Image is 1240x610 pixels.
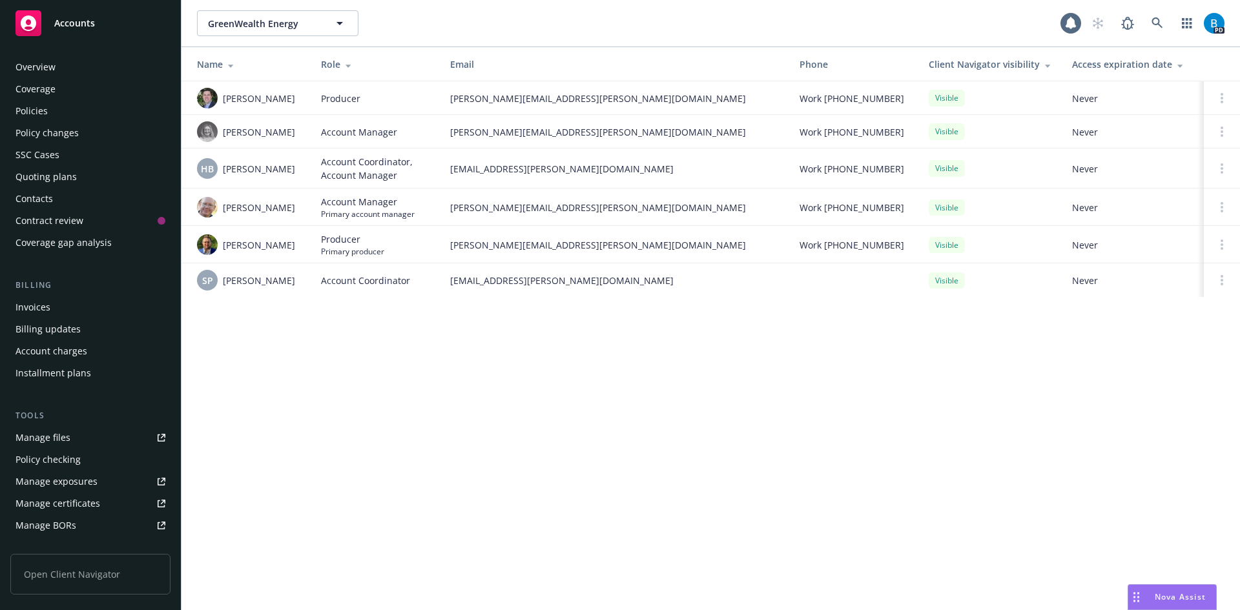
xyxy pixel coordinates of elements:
[1072,162,1193,176] span: Never
[800,162,904,176] span: Work [PHONE_NUMBER]
[800,201,904,214] span: Work [PHONE_NUMBER]
[10,79,170,99] a: Coverage
[202,274,213,287] span: SP
[929,199,965,216] div: Visible
[929,160,965,176] div: Visible
[10,493,170,514] a: Manage certificates
[15,188,53,209] div: Contacts
[321,155,429,182] span: Account Coordinator, Account Manager
[450,238,779,252] span: [PERSON_NAME][EMAIL_ADDRESS][PERSON_NAME][DOMAIN_NAME]
[15,449,81,470] div: Policy checking
[1174,10,1200,36] a: Switch app
[201,162,214,176] span: HB
[1072,201,1193,214] span: Never
[1072,57,1193,71] div: Access expiration date
[54,18,95,28] span: Accounts
[321,232,384,246] span: Producer
[10,427,170,448] a: Manage files
[800,125,904,139] span: Work [PHONE_NUMBER]
[15,57,56,77] div: Overview
[800,92,904,105] span: Work [PHONE_NUMBER]
[450,201,779,214] span: [PERSON_NAME][EMAIL_ADDRESS][PERSON_NAME][DOMAIN_NAME]
[15,145,59,165] div: SSC Cases
[10,167,170,187] a: Quoting plans
[1072,92,1193,105] span: Never
[321,208,415,219] span: Primary account manager
[321,274,410,287] span: Account Coordinator
[10,279,170,292] div: Billing
[15,341,87,361] div: Account charges
[10,471,170,492] a: Manage exposures
[223,92,295,105] span: [PERSON_NAME]
[1072,238,1193,252] span: Never
[15,363,91,383] div: Installment plans
[197,234,218,255] img: photo
[1085,10,1111,36] a: Start snowing
[15,79,56,99] div: Coverage
[1115,10,1141,36] a: Report a Bug
[208,17,320,30] span: GreenWealth Energy
[929,237,965,253] div: Visible
[15,537,114,558] div: Summary of insurance
[10,101,170,121] a: Policies
[10,210,170,231] a: Contract review
[450,162,779,176] span: [EMAIL_ADDRESS][PERSON_NAME][DOMAIN_NAME]
[10,188,170,209] a: Contacts
[1204,13,1224,34] img: photo
[321,195,415,208] span: Account Manager
[197,10,358,36] button: GreenWealth Energy
[15,319,81,340] div: Billing updates
[1128,585,1144,609] div: Drag to move
[10,123,170,143] a: Policy changes
[450,92,779,105] span: [PERSON_NAME][EMAIL_ADDRESS][PERSON_NAME][DOMAIN_NAME]
[929,90,965,106] div: Visible
[197,88,218,108] img: photo
[800,238,904,252] span: Work [PHONE_NUMBER]
[800,57,908,71] div: Phone
[10,341,170,361] a: Account charges
[197,121,218,142] img: photo
[10,232,170,253] a: Coverage gap analysis
[1128,584,1217,610] button: Nova Assist
[10,409,170,422] div: Tools
[15,427,70,448] div: Manage files
[929,123,965,139] div: Visible
[929,57,1051,71] div: Client Navigator visibility
[1072,274,1193,287] span: Never
[10,319,170,340] a: Billing updates
[321,246,384,257] span: Primary producer
[15,101,48,121] div: Policies
[321,125,397,139] span: Account Manager
[321,92,360,105] span: Producer
[1155,591,1206,602] span: Nova Assist
[223,162,295,176] span: [PERSON_NAME]
[450,125,779,139] span: [PERSON_NAME][EMAIL_ADDRESS][PERSON_NAME][DOMAIN_NAME]
[10,145,170,165] a: SSC Cases
[10,515,170,536] a: Manage BORs
[197,197,218,218] img: photo
[15,471,98,492] div: Manage exposures
[10,554,170,595] span: Open Client Navigator
[223,274,295,287] span: [PERSON_NAME]
[15,123,79,143] div: Policy changes
[223,125,295,139] span: [PERSON_NAME]
[15,232,112,253] div: Coverage gap analysis
[929,272,965,289] div: Visible
[321,57,429,71] div: Role
[10,363,170,383] a: Installment plans
[450,274,779,287] span: [EMAIL_ADDRESS][PERSON_NAME][DOMAIN_NAME]
[15,167,77,187] div: Quoting plans
[10,57,170,77] a: Overview
[223,238,295,252] span: [PERSON_NAME]
[15,493,100,514] div: Manage certificates
[10,297,170,318] a: Invoices
[10,537,170,558] a: Summary of insurance
[1072,125,1193,139] span: Never
[223,201,295,214] span: [PERSON_NAME]
[15,210,83,231] div: Contract review
[1144,10,1170,36] a: Search
[450,57,779,71] div: Email
[10,449,170,470] a: Policy checking
[197,57,300,71] div: Name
